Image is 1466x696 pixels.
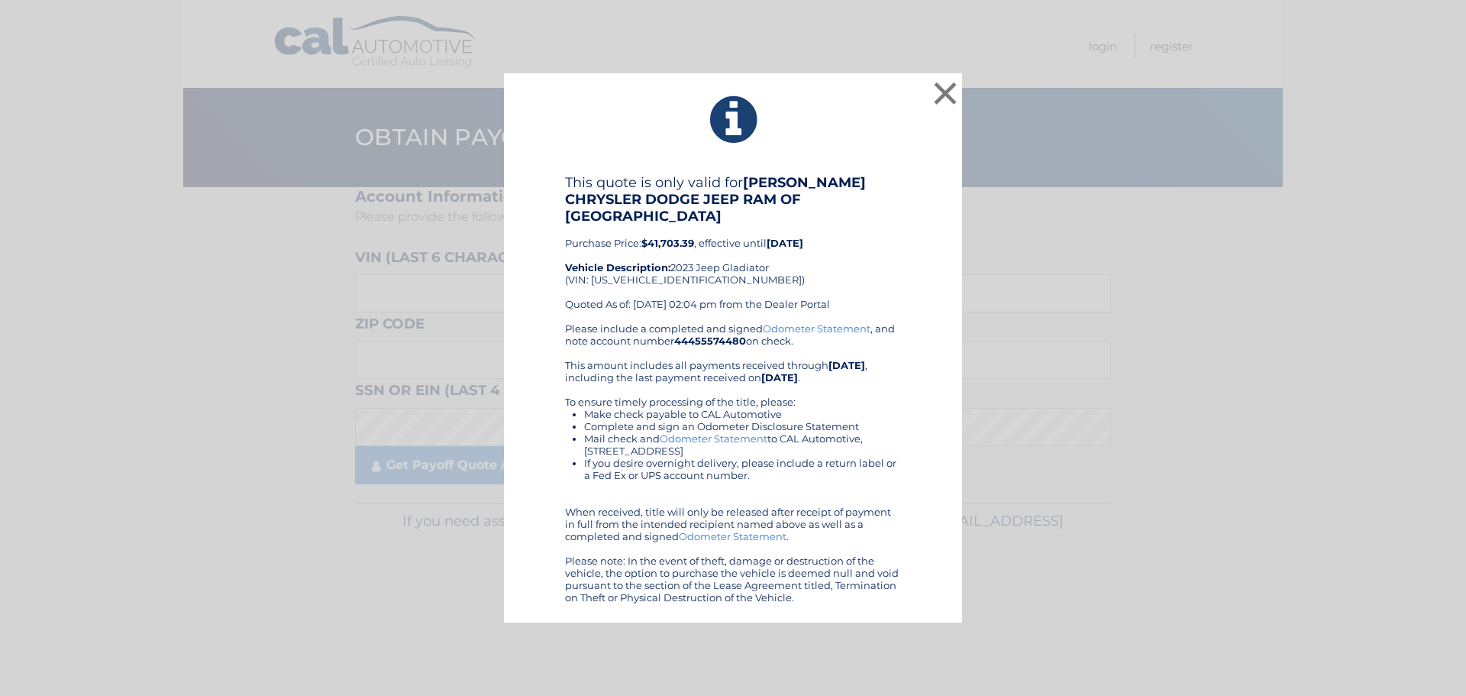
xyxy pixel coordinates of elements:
a: Odometer Statement [660,432,767,445]
div: Purchase Price: , effective until 2023 Jeep Gladiator (VIN: [US_VEHICLE_IDENTIFICATION_NUMBER]) Q... [565,174,901,322]
b: $41,703.39 [641,237,694,249]
b: [DATE] [767,237,803,249]
b: [DATE] [761,371,798,384]
li: Mail check and to CAL Automotive, [STREET_ADDRESS] [584,432,901,457]
button: × [930,78,961,108]
li: Complete and sign an Odometer Disclosure Statement [584,420,901,432]
a: Odometer Statement [763,322,870,335]
b: [DATE] [828,359,865,371]
div: Please include a completed and signed , and note account number on check. This amount includes al... [565,322,901,604]
li: Make check payable to CAL Automotive [584,408,901,420]
h4: This quote is only valid for [565,174,901,225]
b: 44455574480 [674,335,746,347]
li: If you desire overnight delivery, please include a return label or a Fed Ex or UPS account number. [584,457,901,481]
b: [PERSON_NAME] CHRYSLER DODGE JEEP RAM OF [GEOGRAPHIC_DATA] [565,174,866,225]
a: Odometer Statement [679,530,786,542]
strong: Vehicle Description: [565,261,670,274]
